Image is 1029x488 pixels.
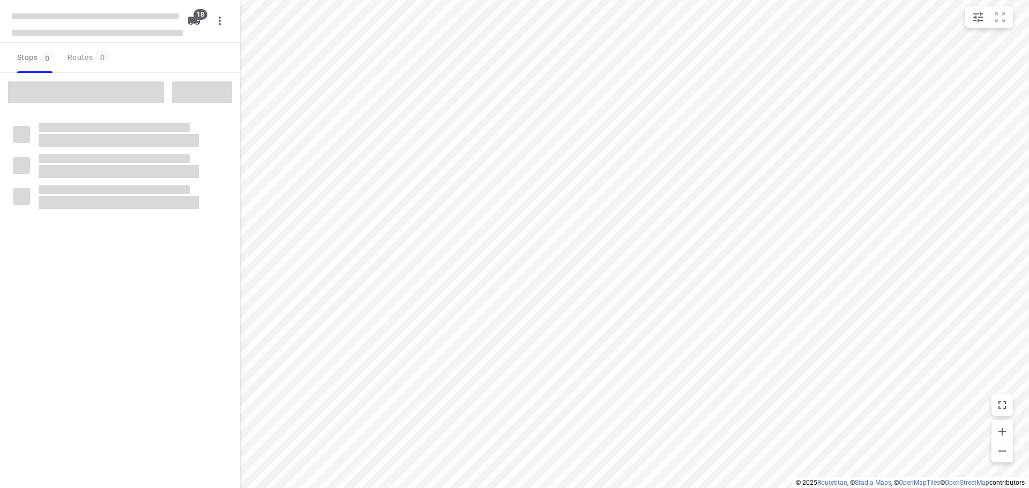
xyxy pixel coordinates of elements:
[945,479,989,486] a: OpenStreetMap
[855,479,891,486] a: Stadia Maps
[967,6,989,28] button: Map settings
[965,6,1013,28] div: small contained button group
[899,479,940,486] a: OpenMapTiles
[817,479,847,486] a: Routetitan
[796,479,1025,486] li: © 2025 , © , © © contributors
